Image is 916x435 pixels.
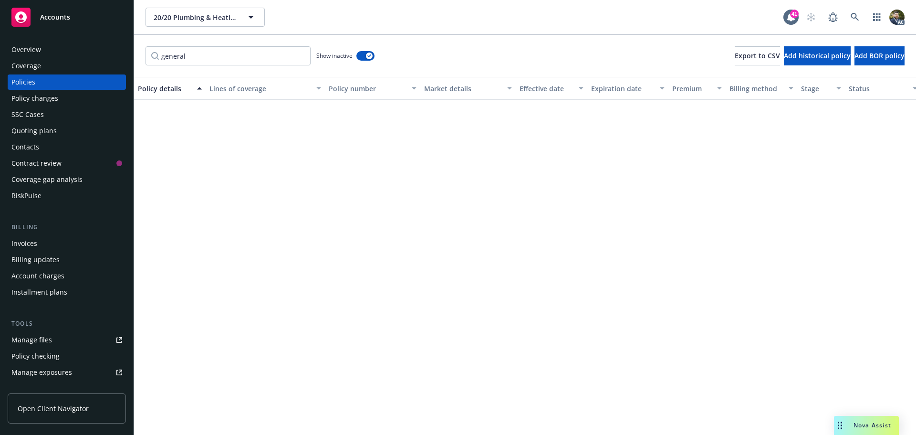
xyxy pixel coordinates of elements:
span: Open Client Navigator [18,403,89,414]
div: Drag to move [834,416,846,435]
a: Coverage [8,58,126,74]
div: Policy changes [11,91,58,106]
a: Switch app [867,8,886,27]
div: Contacts [11,139,39,155]
div: SSC Cases [11,107,44,122]
div: Expiration date [591,84,654,94]
a: Accounts [8,4,126,31]
a: Manage exposures [8,365,126,380]
button: Lines of coverage [206,77,325,100]
a: Manage certificates [8,381,126,396]
div: Coverage [11,58,41,74]
button: Export to CSV [735,46,780,65]
a: SSC Cases [8,107,126,122]
div: Status [849,84,907,94]
div: 41 [790,10,799,18]
div: Policies [11,74,35,90]
span: Add historical policy [784,51,851,60]
div: Coverage gap analysis [11,172,83,187]
a: Account charges [8,268,126,284]
span: Accounts [40,13,70,21]
button: Nova Assist [834,416,899,435]
a: RiskPulse [8,188,126,203]
div: Policy checking [11,349,60,364]
div: Contract review [11,156,62,171]
a: Policy checking [8,349,126,364]
button: Billing method [726,77,797,100]
div: Billing method [729,84,783,94]
div: Quoting plans [11,123,57,138]
a: Installment plans [8,285,126,300]
a: Start snowing [801,8,821,27]
div: Policy number [329,84,406,94]
button: Add historical policy [784,46,851,65]
div: Manage certificates [11,381,74,396]
input: Filter by keyword... [146,46,311,65]
div: Premium [672,84,711,94]
div: Policy details [138,84,191,94]
div: Market details [424,84,501,94]
a: Report a Bug [823,8,843,27]
div: Manage exposures [11,365,72,380]
div: Manage files [11,332,52,348]
div: Installment plans [11,285,67,300]
button: Premium [668,77,726,100]
div: Account charges [11,268,64,284]
span: Show inactive [316,52,353,60]
span: Add BOR policy [854,51,905,60]
button: Stage [797,77,845,100]
div: Invoices [11,236,37,251]
div: Effective date [520,84,573,94]
a: Contract review [8,156,126,171]
a: Coverage gap analysis [8,172,126,187]
div: Lines of coverage [209,84,311,94]
div: Stage [801,84,831,94]
div: Tools [8,319,126,329]
a: Policies [8,74,126,90]
a: Quoting plans [8,123,126,138]
div: Overview [11,42,41,57]
button: Add BOR policy [854,46,905,65]
a: Invoices [8,236,126,251]
a: Billing updates [8,252,126,267]
a: Contacts [8,139,126,155]
a: Policy changes [8,91,126,106]
a: Manage files [8,332,126,348]
div: RiskPulse [11,188,42,203]
button: 20/20 Plumbing & Heating, Inc. [146,8,265,27]
button: Policy number [325,77,420,100]
span: Export to CSV [735,51,780,60]
button: Policy details [134,77,206,100]
div: Billing [8,223,126,232]
span: 20/20 Plumbing & Heating, Inc. [154,12,236,22]
button: Market details [420,77,516,100]
a: Search [845,8,864,27]
button: Effective date [516,77,587,100]
div: Billing updates [11,252,60,267]
span: Nova Assist [854,421,891,429]
img: photo [889,10,905,25]
a: Overview [8,42,126,57]
button: Expiration date [587,77,668,100]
